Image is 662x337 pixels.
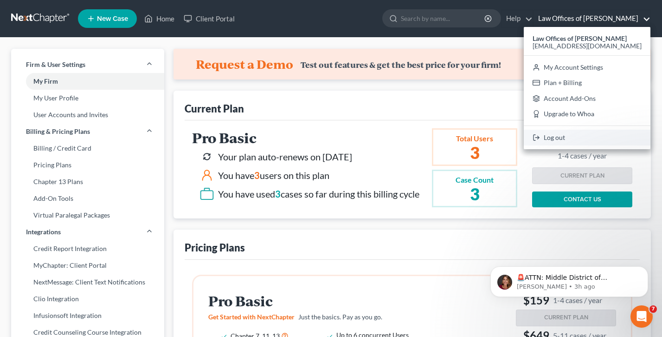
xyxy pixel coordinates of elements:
[301,60,501,70] div: Test out features & get the best price for your firm!
[11,224,164,240] a: Integrations
[524,27,650,149] div: Law Offices of [PERSON_NAME]
[97,15,128,22] span: New Case
[254,170,260,181] span: 3
[11,157,164,173] a: Pricing Plans
[11,73,164,90] a: My Firm
[185,241,245,254] div: Pricing Plans
[456,185,494,202] h2: 3
[11,257,164,274] a: MyChapter: Client Portal
[456,133,494,144] div: Total Users
[532,192,632,207] a: CONTACT US
[26,227,61,237] span: Integrations
[533,10,650,27] a: Law Offices of [PERSON_NAME]
[524,130,650,145] a: Log out
[275,188,281,199] span: 3
[11,90,164,106] a: My User Profile
[218,187,419,201] div: You have used cases so far during this billing cycle
[456,144,494,161] h2: 3
[11,307,164,324] a: Infusionsoft Integration
[11,190,164,207] a: Add-On Tools
[456,175,494,185] div: Case Count
[208,313,295,321] span: Get Started with NextChapter
[11,274,164,291] a: NextMessage: Client Text Notifications
[524,59,650,75] a: My Account Settings
[544,314,588,321] span: CURRENT PLAN
[192,130,419,145] h2: Pro Basic
[558,152,607,160] small: 1-4 cases / year
[476,247,662,312] iframe: Intercom notifications message
[11,56,164,73] a: Firm & User Settings
[524,91,650,106] a: Account Add-Ons
[298,313,382,321] span: Just the basics. Pay as you go.
[218,169,329,182] div: You have users on this plan
[208,293,446,309] h2: Pro Basic
[11,240,164,257] a: Credit Report Integration
[524,106,650,122] a: Upgrade to Whoa
[185,102,244,115] div: Current Plan
[649,305,657,313] span: 7
[516,310,616,326] button: CURRENT PLAN
[26,127,90,136] span: Billing & Pricing Plans
[501,10,533,27] a: Help
[524,75,650,91] a: Plan + Billing
[533,34,627,42] strong: Law Offices of [PERSON_NAME]
[11,123,164,140] a: Billing & Pricing Plans
[11,106,164,123] a: User Accounts and Invites
[26,60,85,69] span: Firm & User Settings
[11,173,164,190] a: Chapter 13 Plans
[532,167,632,184] button: CURRENT PLAN
[401,10,486,27] input: Search by name...
[218,150,352,164] div: Your plan auto-renews on [DATE]
[140,10,179,27] a: Home
[11,207,164,224] a: Virtual Paralegal Packages
[630,305,653,328] iframe: Intercom live chat
[11,140,164,157] a: Billing / Credit Card
[179,10,239,27] a: Client Portal
[11,291,164,307] a: Clio Integration
[196,57,293,72] h4: Request a Demo
[533,42,642,50] span: [EMAIL_ADDRESS][DOMAIN_NAME]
